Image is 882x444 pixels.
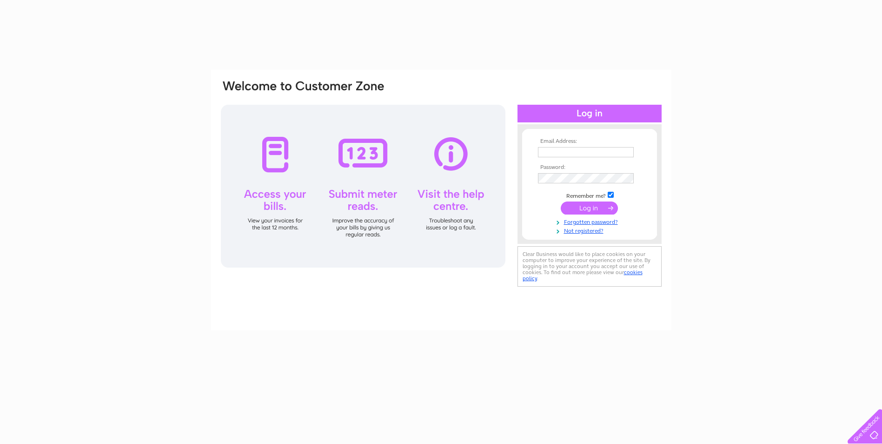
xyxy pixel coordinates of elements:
[561,202,618,215] input: Submit
[536,138,643,145] th: Email Address:
[538,217,643,226] a: Forgotten password?
[536,190,643,200] td: Remember me?
[538,226,643,235] a: Not registered?
[517,246,662,287] div: Clear Business would like to place cookies on your computer to improve your experience of the sit...
[523,269,643,282] a: cookies policy
[536,164,643,171] th: Password:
